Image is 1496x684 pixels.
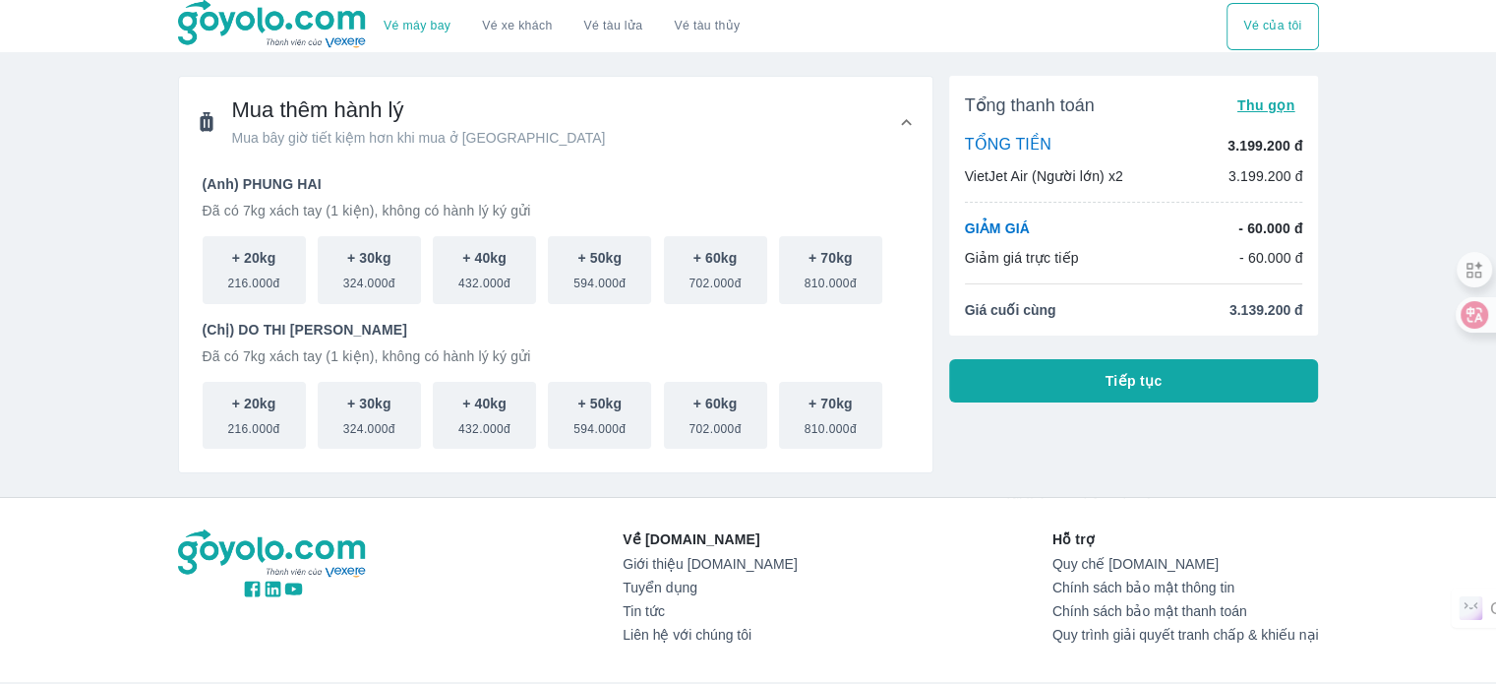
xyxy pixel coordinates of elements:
[347,248,391,268] p: + 30kg
[347,394,391,413] p: + 30kg
[577,394,622,413] p: + 50kg
[227,413,279,437] span: 216.000đ
[965,218,1030,238] p: GIẢM GIÁ
[688,268,741,291] span: 702.000đ
[1227,3,1318,50] button: Vé của tôi
[203,382,909,450] div: scrollable baggage options
[458,413,510,437] span: 432.000đ
[232,394,276,413] p: + 20kg
[949,359,1319,403] button: Tiếp tục
[203,382,306,450] button: + 20kg216.000đ
[1238,218,1302,238] p: - 60.000 đ
[1052,603,1319,619] a: Chính sách bảo mật thanh toán
[1052,580,1319,595] a: Chính sách bảo mật thông tin
[482,19,552,33] a: Vé xe khách
[318,382,421,450] button: + 30kg324.000đ
[179,167,932,472] div: Mua thêm hành lýMua bây giờ tiết kiệm hơn khi mua ở [GEOGRAPHIC_DATA]
[368,3,755,50] div: choose transportation mode
[577,248,622,268] p: + 50kg
[965,300,1056,320] span: Giá cuối cùng
[658,3,755,50] button: Vé tàu thủy
[203,236,909,304] div: scrollable baggage options
[1052,556,1319,572] a: Quy chế [DOMAIN_NAME]
[808,248,853,268] p: + 70kg
[779,382,882,450] button: + 70kg810.000đ
[568,3,659,50] a: Vé tàu lửa
[384,19,450,33] a: Vé máy bay
[318,236,421,304] button: + 30kg324.000đ
[623,627,797,643] a: Liên hệ với chúng tôi
[965,135,1051,156] p: TỔNG TIỀN
[1052,529,1319,549] p: Hỗ trợ
[433,382,536,450] button: + 40kg432.000đ
[179,77,932,167] div: Mua thêm hành lýMua bây giờ tiết kiệm hơn khi mua ở [GEOGRAPHIC_DATA]
[1228,166,1303,186] p: 3.199.200 đ
[779,236,882,304] button: + 70kg810.000đ
[693,394,738,413] p: + 60kg
[232,96,606,124] span: Mua thêm hành lý
[1237,97,1295,113] span: Thu gọn
[1052,627,1319,643] a: Quy trình giải quyết tranh chấp & khiếu nại
[808,394,853,413] p: + 70kg
[965,166,1123,186] p: VietJet Air (Người lớn) x2
[203,236,306,304] button: + 20kg216.000đ
[573,413,626,437] span: 594.000đ
[623,603,797,619] a: Tin tức
[433,236,536,304] button: + 40kg432.000đ
[1229,300,1303,320] span: 3.139.200 đ
[664,236,767,304] button: + 60kg702.000đ
[664,382,767,450] button: + 60kg702.000đ
[462,248,507,268] p: + 40kg
[623,556,797,572] a: Giới thiệu [DOMAIN_NAME]
[203,174,909,194] p: (Anh) PHUNG HAI
[1227,136,1302,155] p: 3.199.200 đ
[232,248,276,268] p: + 20kg
[343,413,395,437] span: 324.000đ
[805,413,857,437] span: 810.000đ
[203,320,909,340] p: (Chị) DO THI [PERSON_NAME]
[1227,3,1318,50] div: choose transportation mode
[688,413,741,437] span: 702.000đ
[203,346,909,366] p: Đã có 7kg xách tay (1 kiện), không có hành lý ký gửi
[623,529,797,549] p: Về [DOMAIN_NAME]
[548,382,651,450] button: + 50kg594.000đ
[573,268,626,291] span: 594.000đ
[227,268,279,291] span: 216.000đ
[232,128,606,148] span: Mua bây giờ tiết kiệm hơn khi mua ở [GEOGRAPHIC_DATA]
[458,268,510,291] span: 432.000đ
[805,268,857,291] span: 810.000đ
[1239,248,1303,268] p: - 60.000 đ
[203,201,909,220] p: Đã có 7kg xách tay (1 kiện), không có hành lý ký gửi
[548,236,651,304] button: + 50kg594.000đ
[1106,371,1163,391] span: Tiếp tục
[178,529,369,579] img: logo
[1229,92,1303,119] button: Thu gọn
[343,268,395,291] span: 324.000đ
[623,580,797,595] a: Tuyển dụng
[693,248,738,268] p: + 60kg
[462,394,507,413] p: + 40kg
[965,248,1079,268] p: Giảm giá trực tiếp
[965,93,1095,117] span: Tổng thanh toán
